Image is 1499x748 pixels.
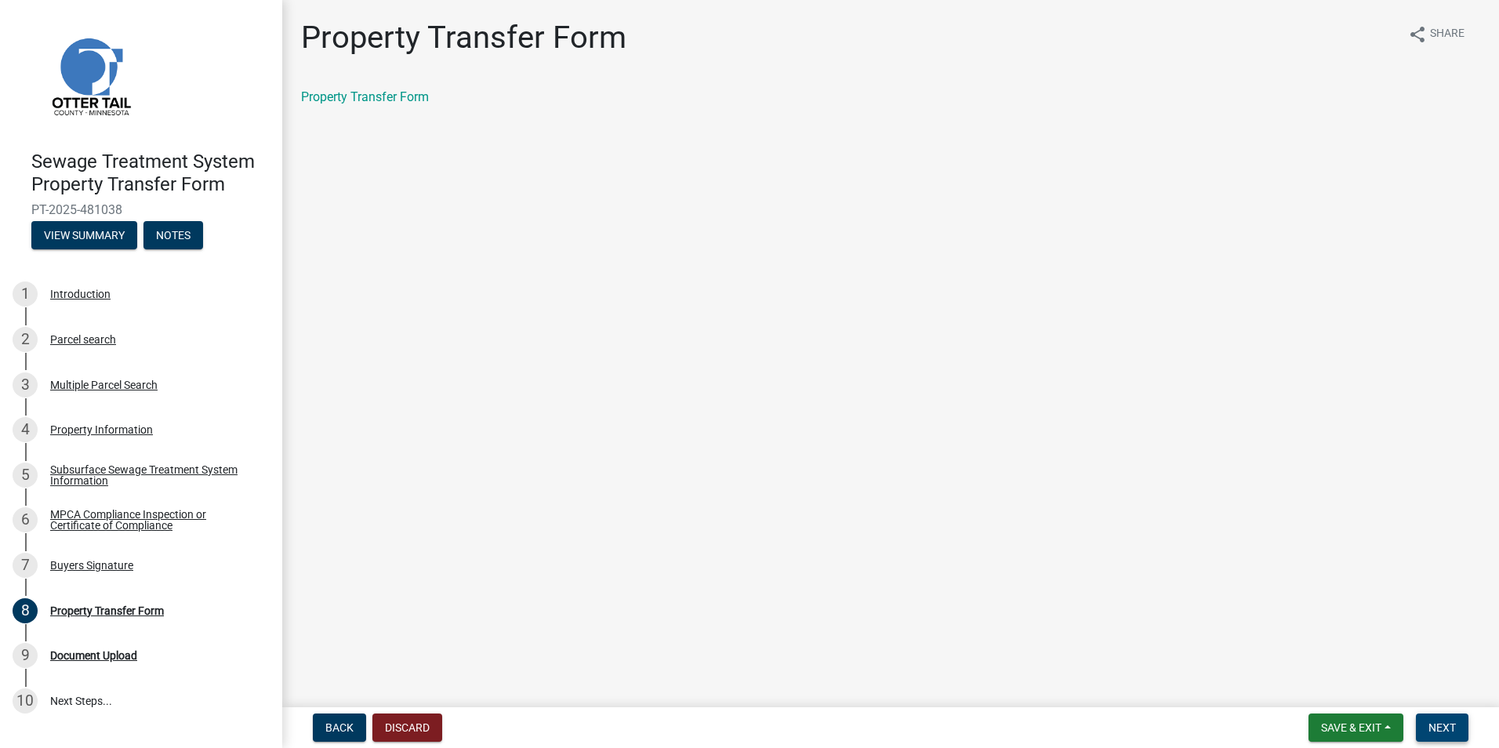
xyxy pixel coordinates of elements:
[143,230,203,242] wm-modal-confirm: Notes
[13,372,38,398] div: 3
[31,230,137,242] wm-modal-confirm: Summary
[13,463,38,488] div: 5
[313,714,366,742] button: Back
[1408,25,1427,44] i: share
[13,281,38,307] div: 1
[13,598,38,623] div: 8
[31,221,137,249] button: View Summary
[13,507,38,532] div: 6
[1396,19,1477,49] button: shareShare
[50,424,153,435] div: Property Information
[372,714,442,742] button: Discard
[13,417,38,442] div: 4
[50,650,137,661] div: Document Upload
[301,89,429,104] a: Property Transfer Form
[50,509,257,531] div: MPCA Compliance Inspection or Certificate of Compliance
[50,379,158,390] div: Multiple Parcel Search
[13,643,38,668] div: 9
[1416,714,1468,742] button: Next
[301,19,626,56] h1: Property Transfer Form
[31,151,270,196] h4: Sewage Treatment System Property Transfer Form
[13,327,38,352] div: 2
[1321,721,1381,734] span: Save & Exit
[50,464,257,486] div: Subsurface Sewage Treatment System Information
[1308,714,1403,742] button: Save & Exit
[50,289,111,300] div: Introduction
[50,560,133,571] div: Buyers Signature
[1428,721,1456,734] span: Next
[31,202,251,217] span: PT-2025-481038
[50,334,116,345] div: Parcel search
[325,721,354,734] span: Back
[50,605,164,616] div: Property Transfer Form
[1430,25,1465,44] span: Share
[143,221,203,249] button: Notes
[13,688,38,714] div: 10
[13,553,38,578] div: 7
[31,16,149,134] img: Otter Tail County, Minnesota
